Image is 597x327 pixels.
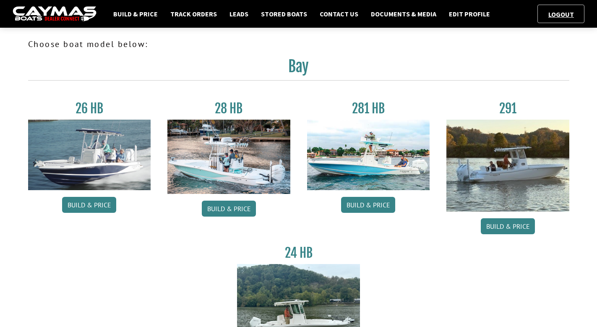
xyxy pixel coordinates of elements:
[28,38,569,50] p: Choose boat model below:
[62,197,116,213] a: Build & Price
[341,197,395,213] a: Build & Price
[481,218,535,234] a: Build & Price
[446,120,569,212] img: 291_Thumbnail.jpg
[28,101,151,116] h3: 26 HB
[307,120,430,190] img: 28-hb-twin.jpg
[446,101,569,116] h3: 291
[367,8,441,19] a: Documents & Media
[544,10,578,18] a: Logout
[445,8,494,19] a: Edit Profile
[315,8,362,19] a: Contact Us
[167,120,290,194] img: 28_hb_thumbnail_for_caymas_connect.jpg
[28,57,569,81] h2: Bay
[109,8,162,19] a: Build & Price
[28,120,151,190] img: 26_new_photo_resized.jpg
[167,101,290,116] h3: 28 HB
[166,8,221,19] a: Track Orders
[257,8,311,19] a: Stored Boats
[202,201,256,217] a: Build & Price
[237,245,360,261] h3: 24 HB
[307,101,430,116] h3: 281 HB
[13,6,96,22] img: caymas-dealer-connect-2ed40d3bc7270c1d8d7ffb4b79bf05adc795679939227970def78ec6f6c03838.gif
[225,8,253,19] a: Leads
